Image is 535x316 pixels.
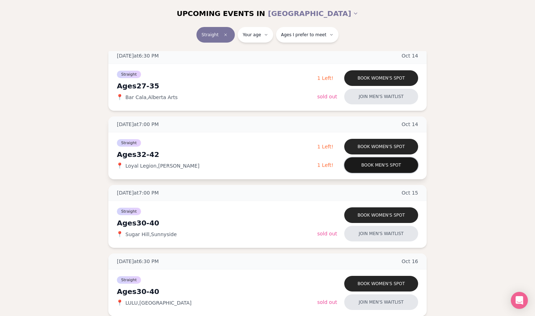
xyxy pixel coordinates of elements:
[344,276,418,292] button: Book women's spot
[117,208,141,215] span: Straight
[117,94,123,100] span: 📍
[117,189,159,196] span: [DATE] at 7:00 PM
[317,299,337,305] span: Sold Out
[117,149,317,159] div: Ages 32-42
[243,32,261,38] span: Your age
[117,163,123,169] span: 📍
[117,121,159,128] span: [DATE] at 7:00 PM
[117,287,317,296] div: Ages 30-40
[268,6,358,21] button: [GEOGRAPHIC_DATA]
[317,162,333,168] span: 1 Left!
[317,94,337,99] span: Sold Out
[117,258,159,265] span: [DATE] at 6:30 PM
[125,299,191,306] span: LULU , [GEOGRAPHIC_DATA]
[344,226,418,241] button: Join men's waitlist
[117,231,123,237] span: 📍
[117,300,123,306] span: 📍
[344,89,418,104] button: Join men's waitlist
[281,32,326,38] span: Ages I prefer to meet
[125,94,178,101] span: Bar Cala , Alberta Arts
[117,276,141,284] span: Straight
[402,189,418,196] span: Oct 15
[402,121,418,128] span: Oct 14
[402,52,418,59] span: Oct 14
[117,52,159,59] span: [DATE] at 6:30 PM
[344,207,418,223] button: Book women's spot
[117,139,141,147] span: Straight
[344,70,418,86] button: Book women's spot
[117,218,317,228] div: Ages 30-40
[317,231,337,236] span: Sold Out
[125,162,199,169] span: Loyal Legion , [PERSON_NAME]
[317,75,333,81] span: 1 Left!
[201,32,218,38] span: Straight
[344,139,418,154] button: Book women's spot
[238,27,273,43] button: Your age
[125,231,177,238] span: Sugar Hill , Sunnyside
[221,31,230,39] span: Clear event type filter
[276,27,339,43] button: Ages I prefer to meet
[402,258,418,265] span: Oct 16
[511,292,528,309] div: Open Intercom Messenger
[344,157,418,173] button: Book men's spot
[344,294,418,310] button: Join men's waitlist
[177,9,265,18] span: UPCOMING EVENTS IN
[196,27,235,43] button: StraightClear event type filter
[117,71,141,78] span: Straight
[117,81,317,91] div: Ages 27-35
[317,144,333,149] span: 1 Left!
